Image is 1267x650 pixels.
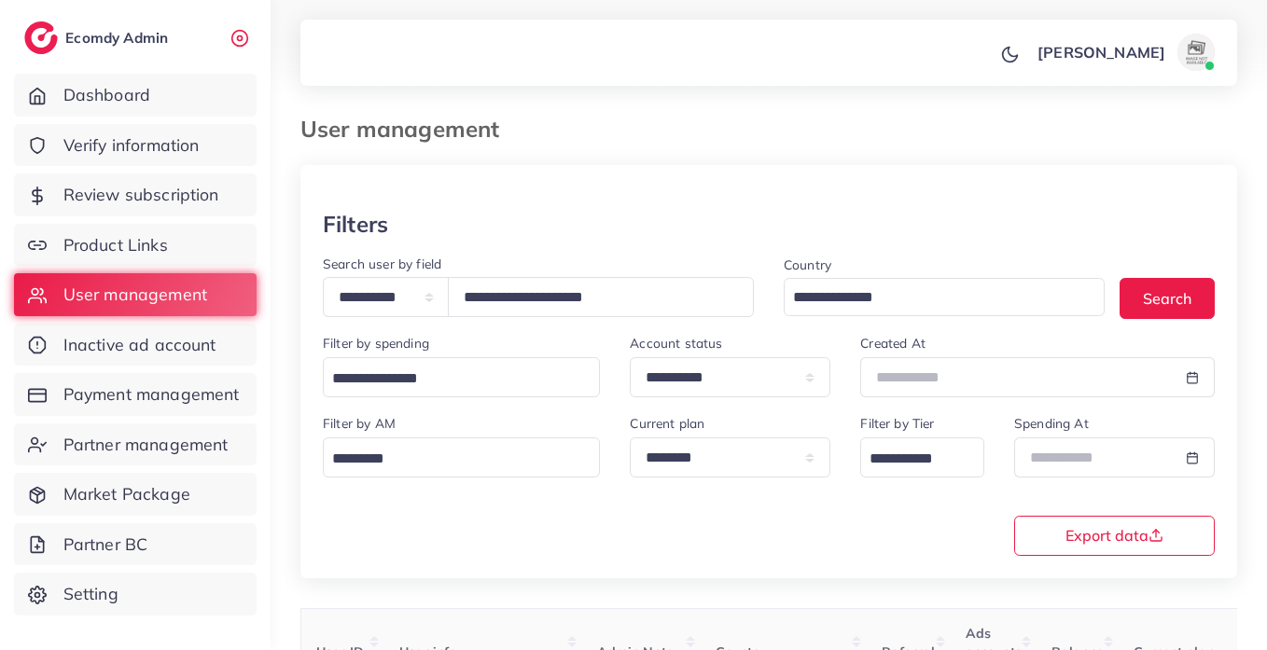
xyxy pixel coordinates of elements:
[14,224,257,267] a: Product Links
[14,573,257,615] a: Setting
[326,365,576,394] input: Search for option
[860,414,934,433] label: Filter by Tier
[63,183,219,207] span: Review subscription
[323,334,429,353] label: Filter by spending
[1177,34,1215,71] img: avatar
[14,173,257,216] a: Review subscription
[1027,34,1222,71] a: [PERSON_NAME]avatar
[65,29,173,47] h2: Ecomdy Admin
[323,255,441,273] label: Search user by field
[14,74,257,117] a: Dashboard
[1014,414,1089,433] label: Spending At
[323,211,388,238] h3: Filters
[14,473,257,516] a: Market Package
[24,21,58,54] img: logo
[14,523,257,566] a: Partner BC
[787,284,1080,312] input: Search for option
[63,83,150,107] span: Dashboard
[630,414,704,433] label: Current plan
[14,273,257,316] a: User management
[326,445,576,474] input: Search for option
[14,124,257,167] a: Verify information
[323,357,600,397] div: Search for option
[1065,528,1163,543] span: Export data
[1014,516,1215,556] button: Export data
[323,437,600,477] div: Search for option
[63,582,118,606] span: Setting
[63,482,190,506] span: Market Package
[860,334,926,353] label: Created At
[323,414,396,433] label: Filter by AM
[14,324,257,366] a: Inactive ad account
[63,382,240,407] span: Payment management
[14,373,257,416] a: Payment management
[63,283,207,307] span: User management
[63,133,200,158] span: Verify information
[300,116,514,143] h3: User management
[784,278,1105,316] div: Search for option
[863,445,960,474] input: Search for option
[784,256,831,274] label: Country
[1037,41,1165,63] p: [PERSON_NAME]
[63,532,148,557] span: Partner BC
[63,433,229,457] span: Partner management
[63,333,216,357] span: Inactive ad account
[14,423,257,466] a: Partner management
[860,437,984,477] div: Search for option
[1120,278,1215,318] button: Search
[24,21,173,54] a: logoEcomdy Admin
[63,233,168,257] span: Product Links
[630,334,722,353] label: Account status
